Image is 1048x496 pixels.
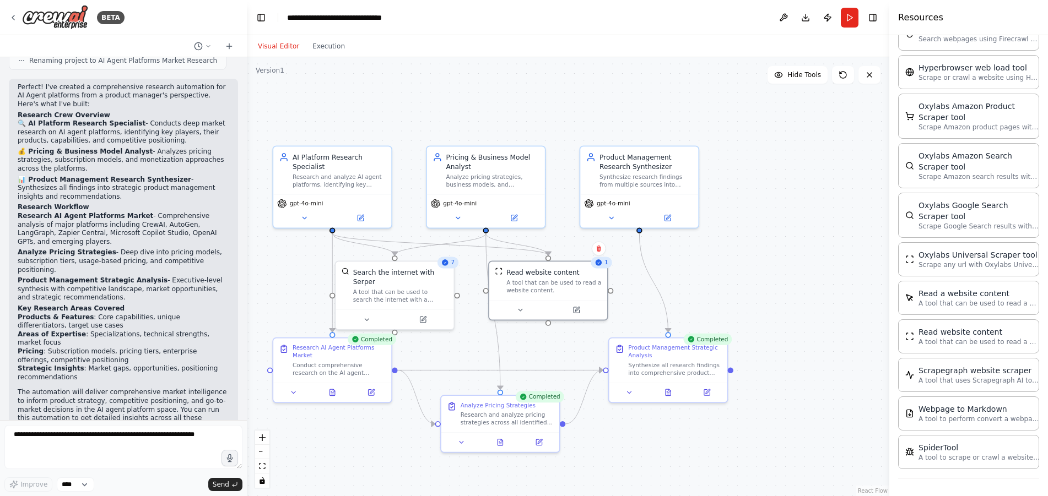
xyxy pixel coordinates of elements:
[597,200,630,208] span: gpt-4o-mini
[272,146,392,229] div: AI Platform Research SpecialistResearch and analyze AI agent platforms, identifying key players, ...
[858,488,888,494] a: React Flow attribution
[628,361,721,377] div: Synthesize all research findings into comprehensive product management insights and strategic rec...
[919,150,1040,172] div: Oxylabs Amazon Search Scraper tool
[565,366,603,429] g: Edge from a268edf2-2c94-43d2-bd36-76d0f0e165e9 to da223c7f-7aea-4db6-8ce2-136da7b5afe3
[768,66,828,84] button: Hide Tools
[461,411,554,427] div: Research and analyze pricing strategies across all identified AI agent platforms. Focus on: - Sub...
[255,430,269,488] div: React Flow controls
[919,337,1040,346] p: A tool that can be used to read a website content.
[348,334,396,345] div: Completed
[272,337,392,403] div: CompletedResearch AI Agent Platforms MarketConduct comprehensive research on the AI agent platfor...
[919,404,1040,415] div: Webpage to Markdown
[18,388,229,431] p: The automation will deliver comprehensive market intelligence to inform product strategy, competi...
[905,293,914,302] img: ScrapeElementFromWebsiteTool
[446,152,539,172] div: Pricing & Business Model Analyst
[515,391,564,402] div: Completed
[488,260,608,320] div: 1ScrapeWebsiteToolRead website contentA tool that can be used to read a website content.
[481,233,553,255] g: Edge from b1fe0aa3-acd0-473e-b78a-a5d5ad55225e to 574ae102-03a4-455a-aa06-f2fa99471fbc
[487,212,541,224] button: Open in side panel
[22,5,88,30] img: Logo
[905,112,914,121] img: OxylabsAmazonProductScraperTool
[18,119,229,145] p: - Conducts deep market research on AI agent platforms, identifying key players, their products, c...
[18,212,229,246] p: - Comprehensive analysis of major platforms including CrewAI, AutoGen, LangGraph, Zapier Central,...
[355,386,388,398] button: Open in side panel
[905,211,914,220] img: OxylabsGoogleSearchScraperTool
[580,146,700,229] div: Product Management Research SynthesizerSynthesize research findings from multiple sources into co...
[919,200,1040,222] div: Oxylabs Google Search Scraper tool
[461,401,536,409] div: Analyze Pricing Strategies
[20,480,47,489] span: Improve
[549,304,603,316] button: Open in side panel
[398,366,603,375] g: Edge from 533d8a7b-f869-40d8-b93d-26066b71cecd to da223c7f-7aea-4db6-8ce2-136da7b5afe3
[919,35,1040,43] p: Search webpages using Firecrawl and return the results
[18,313,94,321] strong: Products & Features
[290,200,323,208] span: gpt-4o-mini
[18,347,229,364] li: : Subscription models, pricing tiers, enterprise offerings, competitive positioning
[599,152,693,172] div: Product Management Research Synthesizer
[208,478,242,491] button: Send
[905,255,914,264] img: OxylabsUniversalScraperTool
[919,249,1040,260] div: Oxylabs Universal Scraper tool
[905,448,914,456] img: SpiderTool
[353,288,448,304] div: A tool that can be used to search the internet with a search_query. Supports different search typ...
[495,268,503,275] img: ScrapeWebsiteTool
[446,173,539,189] div: Analyze pricing strategies, business models, and monetization approaches of AI agent platforms. R...
[919,415,1040,423] p: A tool to perform convert a webpage to markdown to make it easier for LLMs to understand
[18,330,229,347] li: : Specializations, technical strengths, market focus
[18,212,153,220] strong: Research AI Agent Platforms Market
[293,344,386,359] div: Research AI Agent Platforms Market
[18,276,168,284] strong: Product Management Strategic Analysis
[919,62,1040,73] div: Hyperbrowser web load tool
[253,10,269,25] button: Hide left sidebar
[18,276,229,302] p: - Executive-level synthesis with competitive landscape, market opportunities, and strategic recom...
[919,101,1040,123] div: Oxylabs Amazon Product Scraper tool
[898,11,943,24] h4: Resources
[787,70,821,79] span: Hide Tools
[451,259,455,266] span: 7
[905,409,914,418] img: SerplyWebpageToMarkdownTool
[255,459,269,473] button: fit view
[18,83,229,109] p: Perfect! I've created a comprehensive research automation for AI Agent platforms from a product m...
[440,395,560,453] div: CompletedAnalyze Pricing StrategiesResearch and analyze pricing strategies across all identified ...
[640,212,694,224] button: Open in side panel
[919,260,1040,269] p: Scrape any url with Oxylabs Universal Scraper
[506,279,601,295] div: A tool that can be used to read a website content.
[592,241,606,255] button: Delete node
[18,364,229,381] li: : Market gaps, opportunities, positioning recommendations
[18,176,229,201] p: - Synthesizes all findings into strategic product management insights and recommendations.
[222,450,238,466] button: Click to speak your automation idea
[220,40,238,53] button: Start a new chat
[865,10,880,25] button: Hide right sidebar
[398,366,435,429] g: Edge from 533d8a7b-f869-40d8-b93d-26066b71cecd to a268edf2-2c94-43d2-bd36-76d0f0e165e9
[256,66,284,75] div: Version 1
[18,347,44,355] strong: Pricing
[905,68,914,77] img: HyperbrowserLoadTool
[608,337,728,403] div: CompletedProduct Management Strategic AnalysisSynthesize all research findings into comprehensive...
[628,344,721,359] div: Product Management Strategic Analysis
[919,453,1040,462] p: A tool to scrape or crawl a website and return LLM-ready content.
[335,260,455,330] div: 7SerperDevToolSearch the internet with SerperA tool that can be used to search the internet with ...
[604,259,608,266] span: 1
[919,123,1040,132] p: Scrape Amazon product pages with Oxylabs Amazon Product Scraper
[293,173,386,189] div: Research and analyze AI agent platforms, identifying key players, their products, capabilities, a...
[683,334,732,345] div: Completed
[522,437,555,448] button: Open in side panel
[919,365,1040,376] div: Scrapegraph website scraper
[18,364,84,372] strong: Strategic Insights
[919,442,1040,453] div: SpiderTool
[353,268,448,287] div: Search the internet with Serper
[4,477,52,492] button: Improve
[29,56,217,65] span: Renaming project to AI Agent Platforms Market Research
[18,313,229,330] li: : Core capabilities, unique differentiators, target use cases
[18,248,229,274] p: - Deep dive into pricing models, subscription tiers, usage-based pricing, and competitive positio...
[919,299,1040,308] p: A tool that can be used to read a website content.
[293,152,386,172] div: AI Platform Research Specialist
[251,40,306,53] button: Visual Editor
[312,386,353,398] button: View output
[18,119,145,127] strong: 🔍 AI Platform Research Specialist
[905,332,914,341] img: ScrapeWebsiteTool
[690,386,723,398] button: Open in side panel
[333,212,387,224] button: Open in side panel
[396,314,450,325] button: Open in side panel
[480,437,521,448] button: View output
